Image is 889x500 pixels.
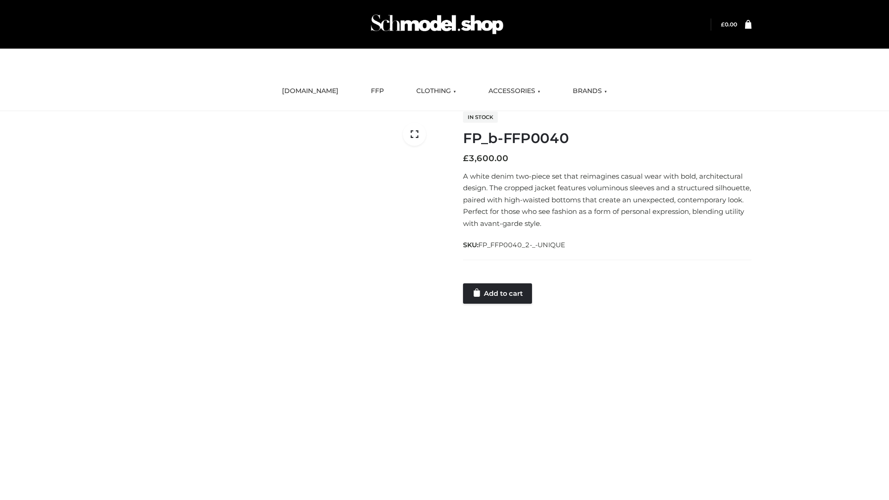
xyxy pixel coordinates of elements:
span: FP_FFP0040_2-_-UNIQUE [478,241,565,249]
span: £ [463,153,469,163]
a: FFP [364,81,391,101]
a: £0.00 [721,21,737,28]
a: [DOMAIN_NAME] [275,81,345,101]
a: Add to cart [463,283,532,304]
bdi: 0.00 [721,21,737,28]
span: In stock [463,112,498,123]
h1: FP_b-FFP0040 [463,130,751,147]
a: BRANDS [566,81,614,101]
a: CLOTHING [409,81,463,101]
bdi: 3,600.00 [463,153,508,163]
p: A white denim two-piece set that reimagines casual wear with bold, architectural design. The crop... [463,170,751,230]
span: £ [721,21,725,28]
span: SKU: [463,239,566,250]
a: ACCESSORIES [482,81,547,101]
img: Schmodel Admin 964 [368,6,507,43]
